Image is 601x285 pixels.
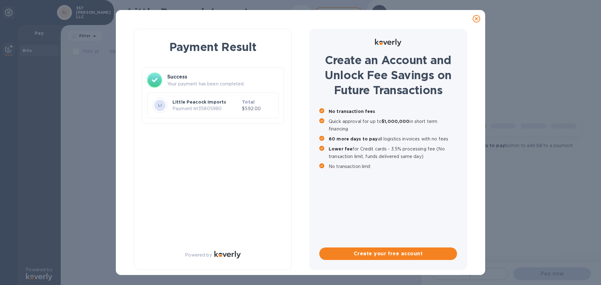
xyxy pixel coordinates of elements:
p: Little Peacock Imports [172,99,239,105]
p: $592.00 [242,105,273,112]
b: $1,000,000 [382,119,409,124]
p: for Credit cards - 3.5% processing fee (No transaction limit, funds delivered same day) [329,145,457,160]
p: Payment № 35805980 [172,105,239,112]
h1: Create an Account and Unlock Fee Savings on Future Transactions [319,53,457,98]
b: Total [242,99,254,104]
span: Create your free account [324,250,452,257]
b: LI [158,103,162,108]
button: Create your free account [319,247,457,260]
h1: Payment Result [144,39,281,55]
img: Logo [375,39,401,46]
b: Lower fee [329,146,352,151]
img: Logo [214,251,241,258]
p: No transaction limit [329,163,457,170]
p: Powered by [185,252,212,258]
p: Quick approval for up to in short term financing [329,118,457,133]
b: 60 more days to pay [329,136,378,141]
h3: Success [167,73,279,81]
p: Your payment has been completed. [167,81,279,87]
p: all logistics invoices with no fees [329,135,457,143]
b: No transaction fees [329,109,375,114]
